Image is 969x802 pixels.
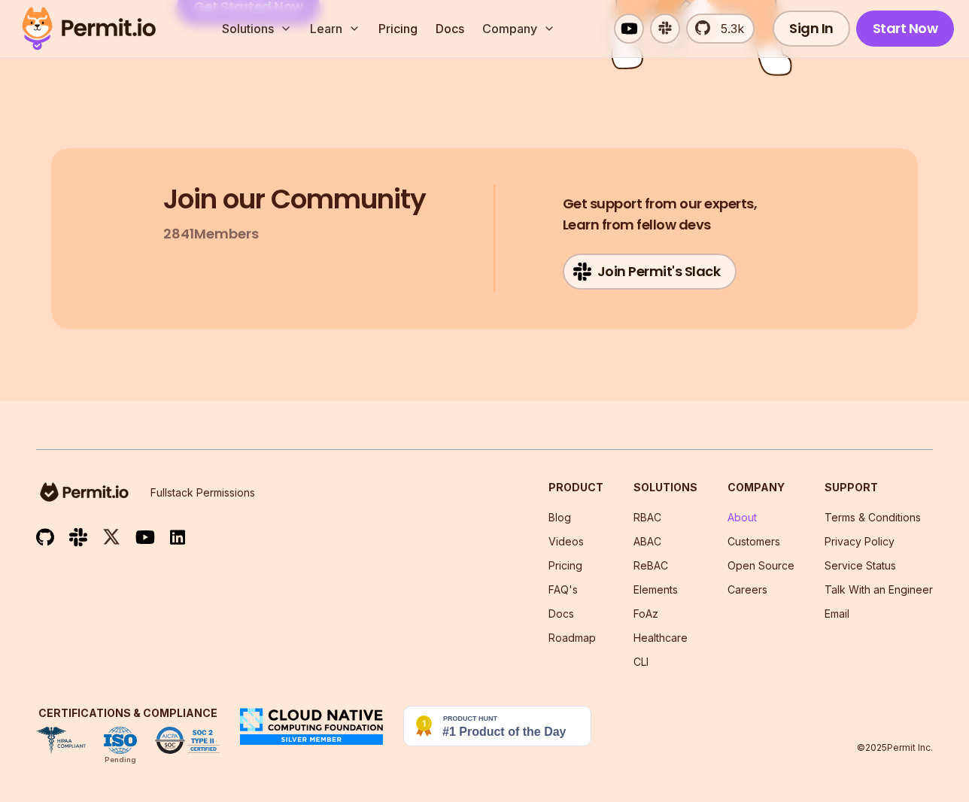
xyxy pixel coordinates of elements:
[857,742,933,754] p: © 2025 Permit Inc.
[304,14,366,44] button: Learn
[825,583,933,596] a: Talk With an Engineer
[712,20,744,38] span: 5.3k
[728,535,780,548] a: Customers
[150,485,255,500] p: Fullstack Permissions
[563,254,737,290] a: Join Permit's Slack
[36,528,54,547] img: github
[773,11,850,47] a: Sign In
[825,607,849,620] a: Email
[633,535,661,548] a: ABAC
[163,223,259,245] p: 2841 Members
[548,535,584,548] a: Videos
[105,754,136,766] div: Pending
[102,527,120,546] img: twitter
[36,727,86,754] img: HIPAA
[548,631,596,644] a: Roadmap
[825,535,895,548] a: Privacy Policy
[633,655,649,668] a: CLI
[563,193,758,235] h4: Learn from fellow devs
[548,559,582,572] a: Pricing
[69,527,87,547] img: slack
[728,559,794,572] a: Open Source
[155,727,220,754] img: SOC
[856,11,955,47] a: Start Now
[825,559,896,572] a: Service Status
[563,193,758,214] span: Get support from our experts,
[728,583,767,596] a: Careers
[728,511,757,524] a: About
[135,528,155,545] img: youtube
[476,14,561,44] button: Company
[825,511,921,524] a: Terms & Conditions
[430,14,470,44] a: Docs
[633,583,678,596] a: Elements
[548,607,574,620] a: Docs
[548,511,571,524] a: Blog
[548,583,578,596] a: FAQ's
[104,727,137,754] img: ISO
[163,184,426,214] h3: Join our Community
[633,559,668,572] a: ReBAC
[633,631,688,644] a: Healthcare
[686,14,755,44] a: 5.3k
[825,480,933,495] h3: Support
[633,480,697,495] h3: Solutions
[216,14,298,44] button: Solutions
[36,480,132,504] img: logo
[372,14,424,44] a: Pricing
[633,511,661,524] a: RBAC
[15,3,163,54] img: Permit logo
[403,706,591,746] img: Permit.io - Never build permissions again | Product Hunt
[633,607,658,620] a: FoAz
[170,529,185,546] img: linkedin
[548,480,603,495] h3: Product
[36,706,220,721] h3: Certifications & Compliance
[728,480,794,495] h3: Company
